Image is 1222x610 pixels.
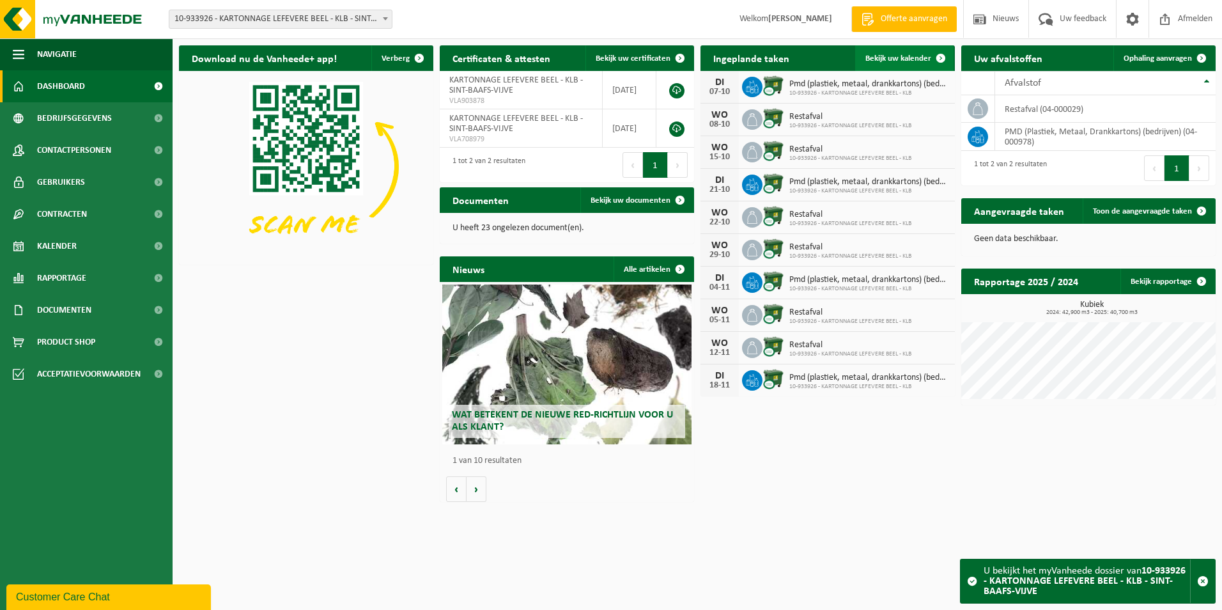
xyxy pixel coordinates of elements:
[789,177,948,187] span: Pmd (plastiek, metaal, drankkartons) (bedrijven)
[707,240,732,251] div: WO
[442,285,692,444] a: Wat betekent de nieuwe RED-richtlijn voor u als klant?
[707,306,732,316] div: WO
[961,45,1055,70] h2: Uw afvalstoffen
[452,224,681,233] p: U heeft 23 ongelezen document(en).
[603,71,656,109] td: [DATE]
[789,155,911,162] span: 10-933926 - KARTONNAGE LEFEVERE BEEL - KLB
[789,350,911,358] span: 10-933926 - KARTONNAGE LEFEVERE BEEL - KLB
[37,38,77,70] span: Navigatie
[1189,155,1209,181] button: Next
[789,275,948,285] span: Pmd (plastiek, metaal, drankkartons) (bedrijven)
[596,54,670,63] span: Bekijk uw certificaten
[1144,155,1164,181] button: Previous
[1113,45,1214,71] a: Ophaling aanvragen
[984,559,1190,603] div: U bekijkt het myVanheede dossier van
[449,75,583,95] span: KARTONNAGE LEFEVERE BEEL - KLB - SINT-BAAFS-VIJVE
[1093,207,1192,215] span: Toon de aangevraagde taken
[37,230,77,262] span: Kalender
[37,70,85,102] span: Dashboard
[789,383,948,391] span: 10-933926 - KARTONNAGE LEFEVERE BEEL - KLB
[37,134,111,166] span: Contactpersonen
[707,153,732,162] div: 15-10
[878,13,950,26] span: Offerte aanvragen
[961,269,1091,293] h2: Rapportage 2025 / 2024
[789,253,911,260] span: 10-933926 - KARTONNAGE LEFEVERE BEEL - KLB
[707,120,732,129] div: 08-10
[865,54,931,63] span: Bekijk uw kalender
[974,235,1203,244] p: Geen data beschikbaar.
[449,114,583,134] span: KARTONNAGE LEFEVERE BEEL - KLB - SINT-BAAFS-VIJVE
[789,340,911,350] span: Restafval
[6,582,213,610] iframe: chat widget
[446,476,467,502] button: Vorige
[591,196,670,205] span: Bekijk uw documenten
[179,71,433,262] img: Download de VHEPlus App
[762,107,784,129] img: WB-1100-CU
[768,14,832,24] strong: [PERSON_NAME]
[452,410,673,432] span: Wat betekent de nieuwe RED-richtlijn voor u als klant?
[37,326,95,358] span: Product Shop
[179,45,350,70] h2: Download nu de Vanheede+ app!
[1164,155,1189,181] button: 1
[37,358,141,390] span: Acceptatievoorwaarden
[789,210,911,220] span: Restafval
[1005,78,1041,88] span: Afvalstof
[762,270,784,292] img: WB-1100-CU
[1083,198,1214,224] a: Toon de aangevraagde taken
[762,173,784,194] img: WB-1100-CU
[603,109,656,148] td: [DATE]
[789,242,911,253] span: Restafval
[446,151,525,179] div: 1 tot 2 van 2 resultaten
[37,262,86,294] span: Rapportage
[467,476,486,502] button: Volgende
[762,238,784,260] img: WB-1100-CU
[580,187,693,213] a: Bekijk uw documenten
[623,152,643,178] button: Previous
[789,373,948,383] span: Pmd (plastiek, metaal, drankkartons) (bedrijven)
[37,198,87,230] span: Contracten
[995,95,1216,123] td: restafval (04-000029)
[440,187,522,212] h2: Documenten
[789,90,948,97] span: 10-933926 - KARTONNAGE LEFEVERE BEEL - KLB
[961,198,1077,223] h2: Aangevraagde taken
[762,368,784,390] img: WB-1100-CU
[700,45,802,70] h2: Ingeplande taken
[440,256,497,281] h2: Nieuws
[789,220,911,228] span: 10-933926 - KARTONNAGE LEFEVERE BEEL - KLB
[707,381,732,390] div: 18-11
[789,308,911,318] span: Restafval
[169,10,392,29] span: 10-933926 - KARTONNAGE LEFEVERE BEEL - KLB - SINT-BAAFS-VIJVE
[668,152,688,178] button: Next
[371,45,432,71] button: Verberg
[707,185,732,194] div: 21-10
[707,283,732,292] div: 04-11
[762,336,784,357] img: WB-1100-CU
[382,54,410,63] span: Verberg
[440,45,563,70] h2: Certificaten & attesten
[789,79,948,90] span: Pmd (plastiek, metaal, drankkartons) (bedrijven)
[762,75,784,97] img: WB-1100-CU
[37,294,91,326] span: Documenten
[707,175,732,185] div: DI
[452,457,688,465] p: 1 van 10 resultaten
[707,218,732,227] div: 22-10
[707,348,732,357] div: 12-11
[789,318,911,325] span: 10-933926 - KARTONNAGE LEFEVERE BEEL - KLB
[762,140,784,162] img: WB-1100-CU
[855,45,954,71] a: Bekijk uw kalender
[762,205,784,227] img: WB-1100-CU
[851,6,957,32] a: Offerte aanvragen
[37,166,85,198] span: Gebruikers
[789,112,911,122] span: Restafval
[643,152,668,178] button: 1
[1124,54,1192,63] span: Ophaling aanvragen
[707,110,732,120] div: WO
[707,77,732,88] div: DI
[614,256,693,282] a: Alle artikelen
[1120,269,1214,294] a: Bekijk rapportage
[707,338,732,348] div: WO
[169,10,392,28] span: 10-933926 - KARTONNAGE LEFEVERE BEEL - KLB - SINT-BAAFS-VIJVE
[995,123,1216,151] td: PMD (Plastiek, Metaal, Drankkartons) (bedrijven) (04-000978)
[789,122,911,130] span: 10-933926 - KARTONNAGE LEFEVERE BEEL - KLB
